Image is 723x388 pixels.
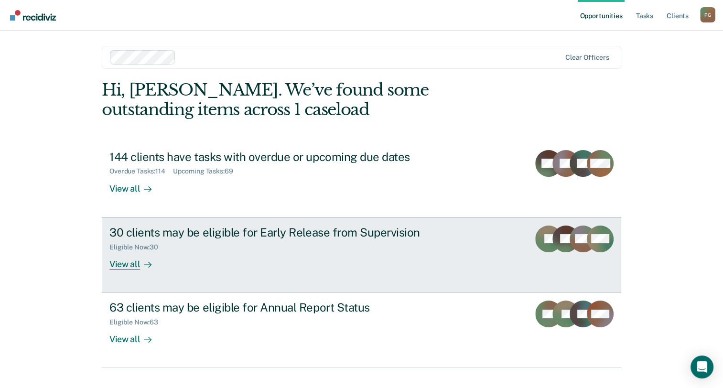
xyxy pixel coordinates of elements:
div: Hi, [PERSON_NAME]. We’ve found some outstanding items across 1 caseload [102,80,517,119]
div: Overdue Tasks : 114 [109,167,173,175]
div: 63 clients may be eligible for Annual Report Status [109,301,445,314]
div: View all [109,175,163,194]
div: Clear officers [565,54,609,62]
div: Eligible Now : 30 [109,243,166,251]
button: Profile dropdown button [700,7,715,22]
div: View all [109,251,163,269]
div: Upcoming Tasks : 69 [173,167,241,175]
div: Eligible Now : 63 [109,318,166,326]
div: 144 clients have tasks with overdue or upcoming due dates [109,150,445,164]
div: 30 clients may be eligible for Early Release from Supervision [109,226,445,239]
img: Recidiviz [10,10,56,21]
a: 144 clients have tasks with overdue or upcoming due datesOverdue Tasks:114Upcoming Tasks:69View all [102,142,621,217]
div: Open Intercom Messenger [691,356,713,378]
a: 30 clients may be eligible for Early Release from SupervisionEligible Now:30View all [102,217,621,293]
div: P G [700,7,715,22]
a: 63 clients may be eligible for Annual Report StatusEligible Now:63View all [102,293,621,368]
div: View all [109,326,163,345]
